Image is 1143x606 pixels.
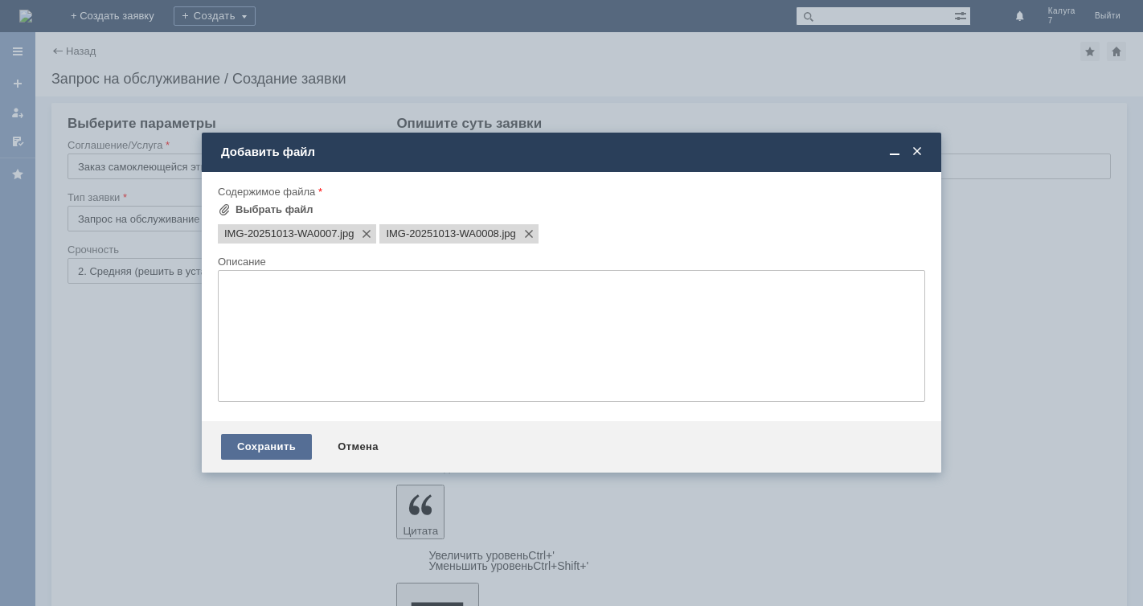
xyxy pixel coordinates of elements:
[218,186,922,197] div: Содержимое файла
[218,256,922,267] div: Описание
[236,203,313,216] div: Выбрать файл
[224,227,337,240] span: IMG-20251013-WA0007.jpg
[909,145,925,159] span: Закрыть
[386,227,498,240] span: IMG-20251013-WA0008.jpg
[6,6,235,45] div: Добрый вечер! Прошу выслать новый Q код на мужской парфюм, так как его изначальный Q код , был по...
[221,145,925,159] div: Добавить файл
[499,227,516,240] span: IMG-20251013-WA0008.jpg
[337,227,354,240] span: IMG-20251013-WA0007.jpg
[887,145,903,159] span: Свернуть (Ctrl + M)
[6,45,235,58] div: Фото во вложении.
